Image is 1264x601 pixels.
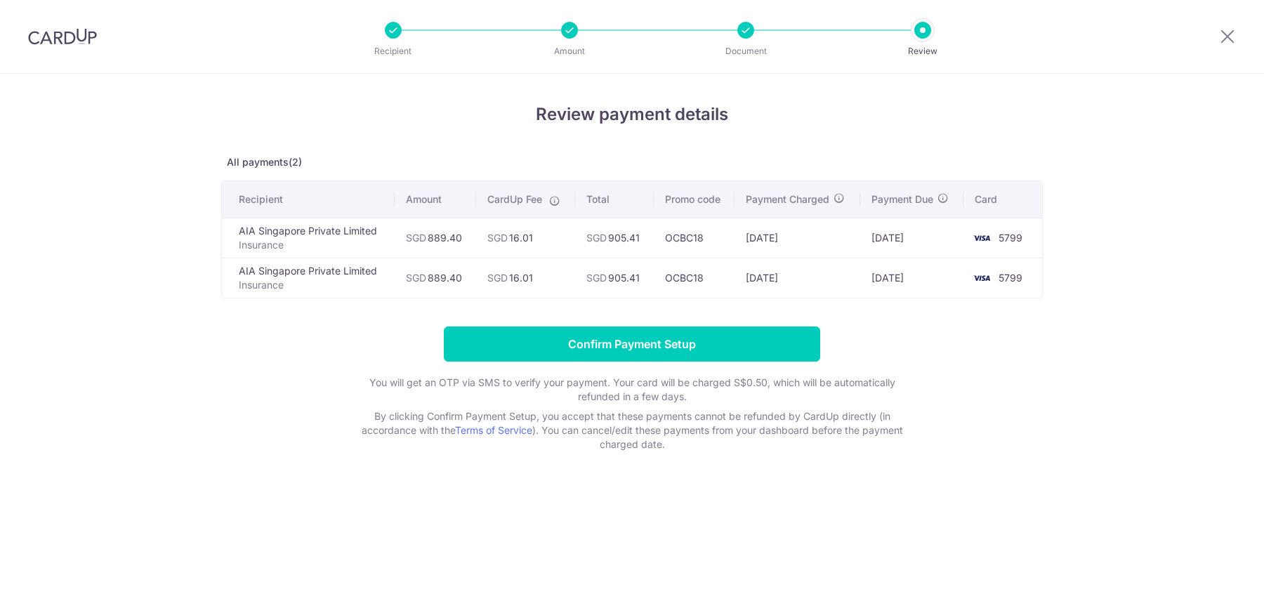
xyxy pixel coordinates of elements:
td: AIA Singapore Private Limited [222,218,395,258]
p: Amount [518,44,621,58]
span: SGD [586,272,607,284]
p: Insurance [239,278,383,292]
p: Review [871,44,975,58]
td: 16.01 [476,258,575,298]
p: All payments(2) [221,155,1043,169]
input: Confirm Payment Setup [444,326,820,362]
p: Recipient [341,44,445,58]
th: Total [575,181,654,218]
th: Card [963,181,1042,218]
iframe: Opens a widget where you can find more information [1173,559,1250,594]
img: <span class="translation_missing" title="translation missing: en.account_steps.new_confirm_form.b... [968,230,996,246]
span: SGD [487,232,508,244]
td: [DATE] [860,258,963,298]
td: OCBC18 [654,258,735,298]
span: Payment Charged [746,192,829,206]
p: Document [694,44,798,58]
td: 889.40 [395,258,476,298]
span: CardUp Fee [487,192,542,206]
td: AIA Singapore Private Limited [222,258,395,298]
span: 5799 [999,272,1022,284]
p: By clicking Confirm Payment Setup, you accept that these payments cannot be refunded by CardUp di... [351,409,913,451]
p: You will get an OTP via SMS to verify your payment. Your card will be charged S$0.50, which will ... [351,376,913,404]
td: [DATE] [735,218,860,258]
span: 5799 [999,232,1022,244]
span: SGD [406,272,426,284]
td: 16.01 [476,218,575,258]
td: 905.41 [575,218,654,258]
img: <span class="translation_missing" title="translation missing: en.account_steps.new_confirm_form.b... [968,270,996,286]
td: 889.40 [395,218,476,258]
span: SGD [406,232,426,244]
th: Amount [395,181,476,218]
td: 905.41 [575,258,654,298]
td: [DATE] [735,258,860,298]
th: Promo code [654,181,735,218]
a: Terms of Service [455,424,532,436]
span: Payment Due [871,192,933,206]
td: OCBC18 [654,218,735,258]
img: CardUp [28,28,97,45]
span: SGD [586,232,607,244]
p: Insurance [239,238,383,252]
h4: Review payment details [221,102,1043,127]
th: Recipient [222,181,395,218]
td: [DATE] [860,218,963,258]
span: SGD [487,272,508,284]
